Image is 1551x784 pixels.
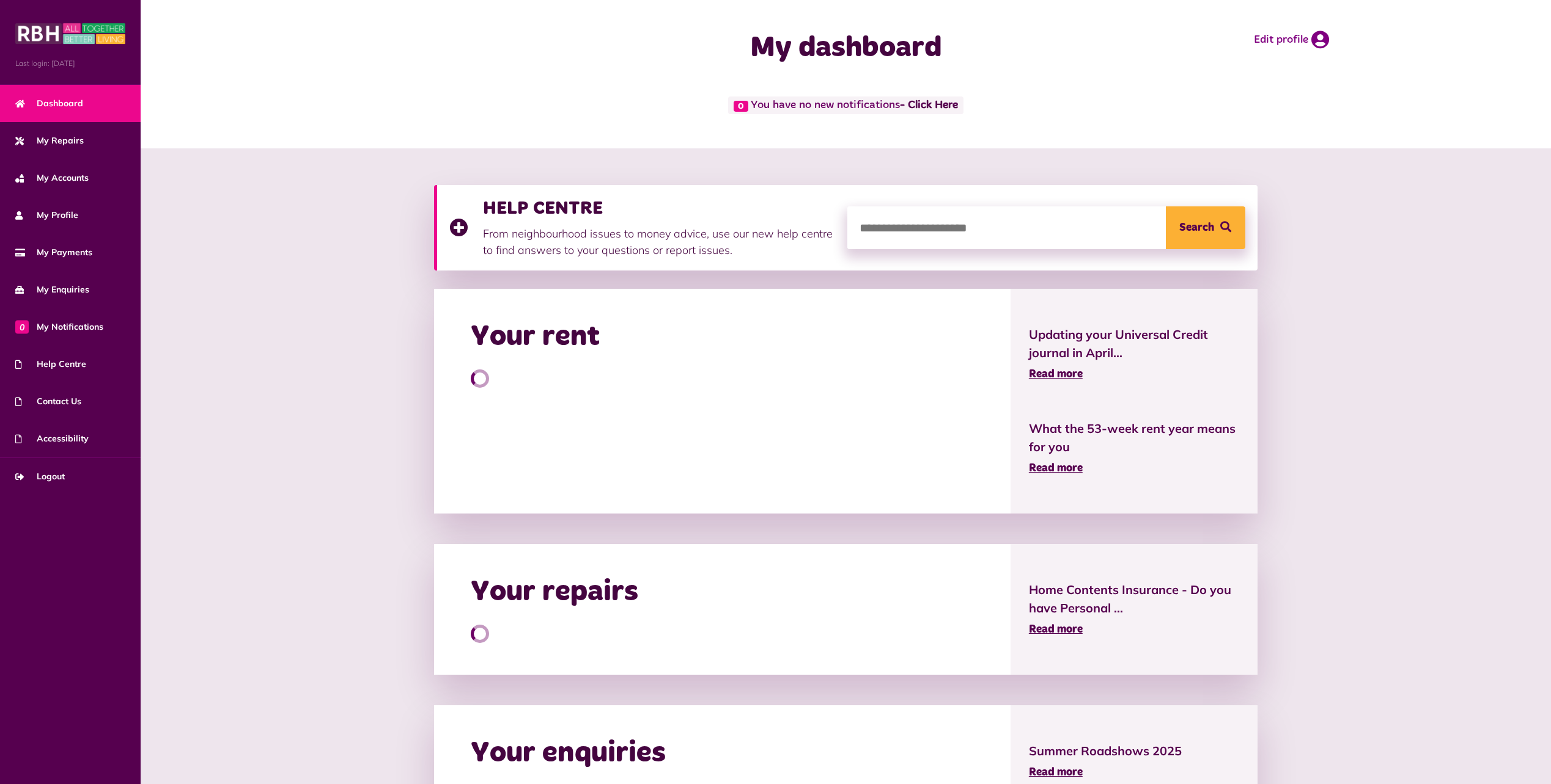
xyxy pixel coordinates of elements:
span: Read more [1029,624,1083,635]
span: Help Centre [15,358,86,371]
h3: HELP CENTRE [483,197,835,219]
span: Summer Roadshows 2025 [1029,742,1239,760]
span: 0 [734,101,748,112]
span: Contact Us [15,395,81,408]
img: MyRBH [15,21,125,46]
a: - Click Here [900,100,958,111]
p: From neighbourhood issues to money advice, use our new help centre to find answers to your questi... [483,225,835,258]
span: Home Contents Insurance - Do you have Personal ... [1029,581,1239,617]
span: My Enquiries [15,283,89,296]
span: Search [1179,206,1214,249]
span: You have no new notifications [728,96,963,114]
span: What the 53-week rent year means for you [1029,419,1239,456]
span: My Payments [15,246,92,259]
h2: Your repairs [471,575,638,610]
span: Accessibility [15,432,89,445]
h2: Your rent [471,319,600,355]
span: My Accounts [15,172,89,184]
span: Logout [15,470,65,483]
span: Dashboard [15,97,83,110]
a: What the 53-week rent year means for you Read more [1029,419,1239,477]
a: Edit profile [1254,31,1329,49]
span: Updating your Universal Credit journal in April... [1029,325,1239,362]
a: Summer Roadshows 2025 Read more [1029,742,1239,781]
h1: My dashboard [602,31,1091,66]
span: My Repairs [15,134,84,147]
span: Read more [1029,463,1083,474]
h2: Your enquiries [471,736,666,771]
button: Search [1166,206,1245,249]
a: Updating your Universal Credit journal in April... Read more [1029,325,1239,383]
span: Read more [1029,767,1083,778]
span: Read more [1029,369,1083,380]
span: Last login: [DATE] [15,58,125,69]
span: My Profile [15,209,78,222]
a: Home Contents Insurance - Do you have Personal ... Read more [1029,581,1239,638]
span: My Notifications [15,321,103,333]
span: 0 [15,320,29,333]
